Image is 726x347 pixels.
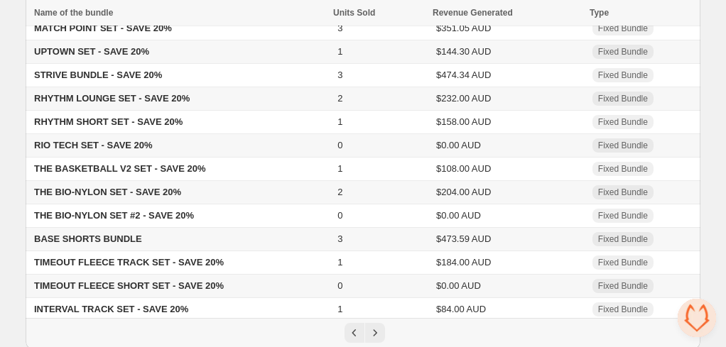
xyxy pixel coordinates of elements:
span: 1 [337,46,342,57]
span: 2 [337,93,342,104]
span: 1 [337,304,342,314]
span: THE BIO-NYLON SET #2 - SAVE 20% [34,210,194,221]
span: $84.00 AUD [436,304,486,314]
span: TIMEOUT FLEECE TRACK SET - SAVE 20% [34,257,224,268]
span: Fixed Bundle [598,257,648,268]
span: BASE SHORTS BUNDLE [34,233,142,244]
span: 3 [337,233,342,244]
span: TIMEOUT FLEECE SHORT SET - SAVE 20% [34,280,224,291]
span: 0 [337,210,342,221]
span: Fixed Bundle [598,23,648,34]
span: $0.00 AUD [436,280,481,291]
nav: Pagination [26,318,700,347]
span: $204.00 AUD [436,187,491,197]
span: UPTOWN SET - SAVE 20% [34,46,149,57]
span: THE BIO-NYLON SET - SAVE 20% [34,187,181,197]
button: Revenue Generated [433,6,527,20]
span: RHYTHM SHORT SET - SAVE 20% [34,116,183,127]
span: RHYTHM LOUNGE SET - SAVE 20% [34,93,190,104]
span: $474.34 AUD [436,70,491,80]
span: Fixed Bundle [598,116,648,128]
span: $0.00 AUD [436,140,481,150]
span: 1 [337,163,342,174]
span: STRIVE BUNDLE - SAVE 20% [34,70,162,80]
span: 1 [337,116,342,127]
button: Previous [345,323,364,343]
span: $351.05 AUD [436,23,491,33]
span: 3 [337,70,342,80]
span: 0 [337,140,342,150]
span: $473.59 AUD [436,233,491,244]
span: RIO TECH SET - SAVE 20% [34,140,153,150]
span: $0.00 AUD [436,210,481,221]
span: Fixed Bundle [598,70,648,81]
div: Name of the bundle [34,6,113,20]
span: $108.00 AUD [436,163,491,174]
span: 2 [337,187,342,197]
span: Fixed Bundle [598,163,648,175]
span: $232.00 AUD [436,93,491,104]
span: 1 [337,257,342,268]
span: 0 [337,280,342,291]
span: Fixed Bundle [598,93,648,104]
span: Fixed Bundle [598,233,648,245]
span: Fixed Bundle [598,140,648,151]
span: Fixed Bundle [598,280,648,292]
button: Next [365,323,385,343]
span: Revenue Generated [433,6,513,20]
span: Units Sold [333,6,375,20]
div: Type [590,6,692,20]
span: MATCH POINT SET - SAVE 20% [34,23,172,33]
span: $144.30 AUD [436,46,491,57]
span: INTERVAL TRACK SET - SAVE 20% [34,304,188,314]
span: 3 [337,23,342,33]
a: Open chat [678,299,716,337]
span: Fixed Bundle [598,210,648,221]
button: Units Sold [333,6,389,20]
span: $158.00 AUD [436,116,491,127]
span: $184.00 AUD [436,257,491,268]
span: Fixed Bundle [598,46,648,57]
span: Fixed Bundle [598,187,648,198]
span: Fixed Bundle [598,304,648,315]
span: THE BASKETBALL V2 SET - SAVE 20% [34,163,206,174]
